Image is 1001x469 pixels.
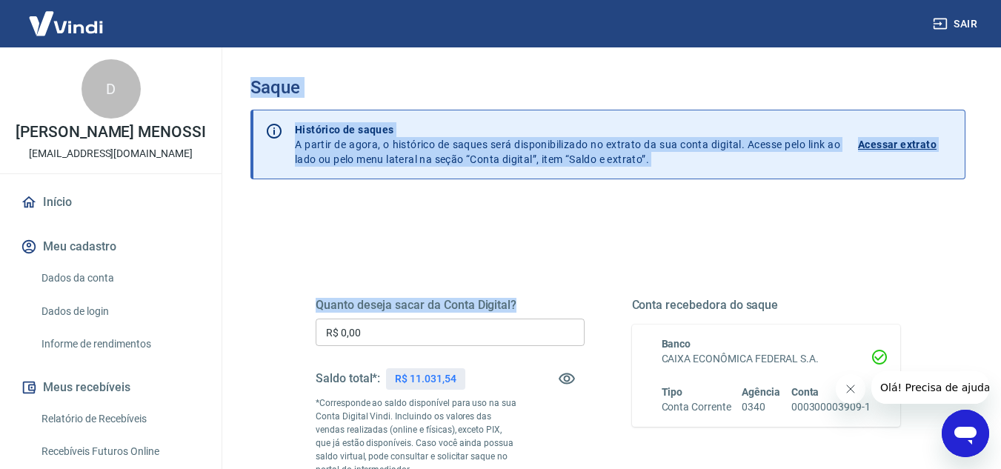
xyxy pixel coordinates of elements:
h6: Conta Corrente [662,399,731,415]
iframe: Fechar mensagem [836,374,865,404]
span: Tipo [662,386,683,398]
a: Recebíveis Futuros Online [36,436,204,467]
a: Acessar extrato [858,122,953,167]
p: [PERSON_NAME] MENOSSI [16,124,206,140]
a: Início [18,186,204,219]
h5: Saldo total*: [316,371,380,386]
p: Acessar extrato [858,137,937,152]
h6: 0340 [742,399,780,415]
a: Dados de login [36,296,204,327]
a: Informe de rendimentos [36,329,204,359]
a: Relatório de Recebíveis [36,404,204,434]
iframe: Botão para abrir a janela de mensagens [942,410,989,457]
p: [EMAIL_ADDRESS][DOMAIN_NAME] [29,146,193,162]
img: Vindi [18,1,114,46]
p: Histórico de saques [295,122,840,137]
p: R$ 11.031,54 [395,371,456,387]
h3: Saque [250,77,965,98]
span: Agência [742,386,780,398]
span: Banco [662,338,691,350]
span: Conta [791,386,819,398]
span: Olá! Precisa de ajuda? [9,10,124,22]
p: A partir de agora, o histórico de saques será disponibilizado no extrato da sua conta digital. Ac... [295,122,840,167]
h6: CAIXA ECONÔMICA FEDERAL S.A. [662,351,871,367]
h5: Conta recebedora do saque [632,298,901,313]
iframe: Mensagem da empresa [871,371,989,404]
button: Meu cadastro [18,230,204,263]
button: Sair [930,10,983,38]
a: Dados da conta [36,263,204,293]
h5: Quanto deseja sacar da Conta Digital? [316,298,585,313]
div: D [82,59,141,119]
h6: 000300003909-1 [791,399,871,415]
button: Meus recebíveis [18,371,204,404]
